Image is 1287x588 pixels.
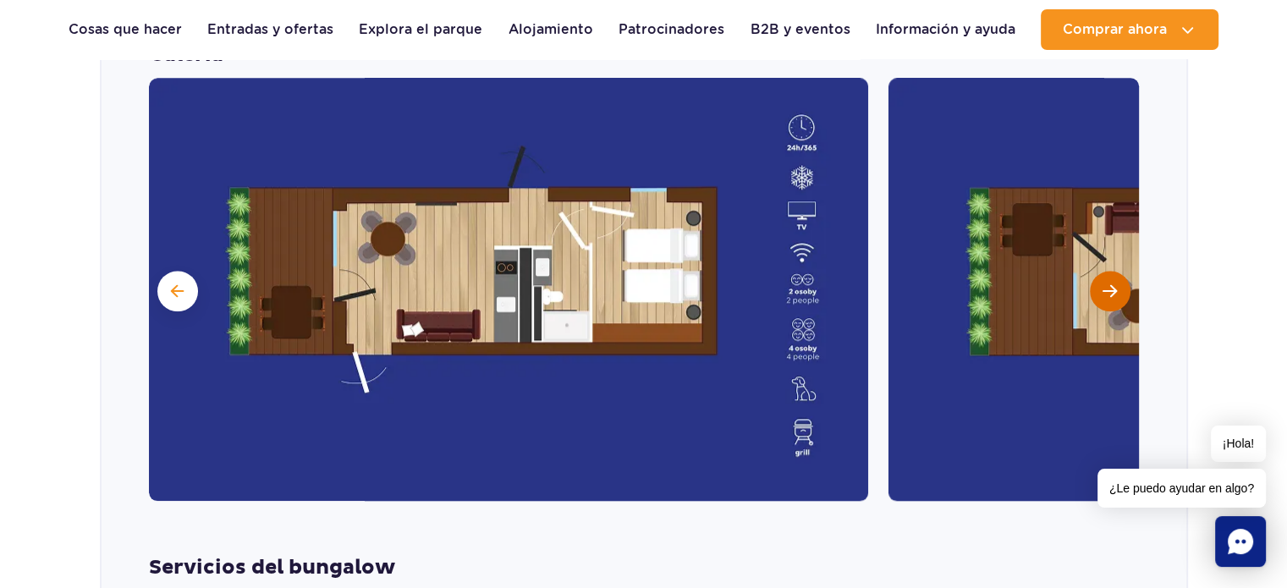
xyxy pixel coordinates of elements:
[751,21,850,37] font: B2B y eventos
[1223,437,1254,450] font: ¡Hola!
[207,9,333,50] a: Entradas y ofertas
[69,21,182,37] font: Cosas que hacer
[1090,271,1130,311] button: Siguiente diapositiva
[359,9,482,50] a: Explora el parque
[1109,481,1254,495] font: ¿Le puedo ayudar en algo?
[509,9,593,50] a: Alojamiento
[359,21,482,37] font: Explora el parque
[207,21,333,37] font: Entradas y ofertas
[69,9,182,50] a: Cosas que hacer
[876,9,1015,50] a: Información y ayuda
[619,9,724,50] a: Patrocinadores
[509,21,593,37] font: Alojamiento
[751,9,850,50] a: B2B y eventos
[149,555,395,580] font: Servicios del bungalow
[1215,516,1266,567] div: Charlar
[876,21,1015,37] font: Información y ayuda
[619,21,724,37] font: Patrocinadores
[1041,9,1218,50] button: Comprar ahora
